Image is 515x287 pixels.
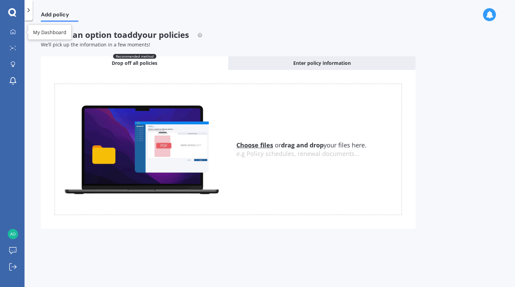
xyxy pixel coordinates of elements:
[113,54,156,59] span: Recommended method
[41,29,203,40] span: Choose an option
[281,141,324,149] b: drag and drop
[236,150,402,158] div: e.g Policy schedules, renewal documents...
[236,141,273,149] u: Choose files
[8,229,18,239] img: 798285b91dff2b0da3d001d107a0ac54
[114,29,189,40] span: to add your policies
[41,11,78,20] span: Add policy
[293,60,351,67] span: Enter policy information
[55,101,228,197] img: upload.de96410c8ce839c3fdd5.gif
[236,141,366,149] span: or your files here.
[41,41,150,48] span: We’ll pick up the information in a few moments!
[112,60,157,67] span: Drop off all policies
[33,29,66,35] div: My Dashboard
